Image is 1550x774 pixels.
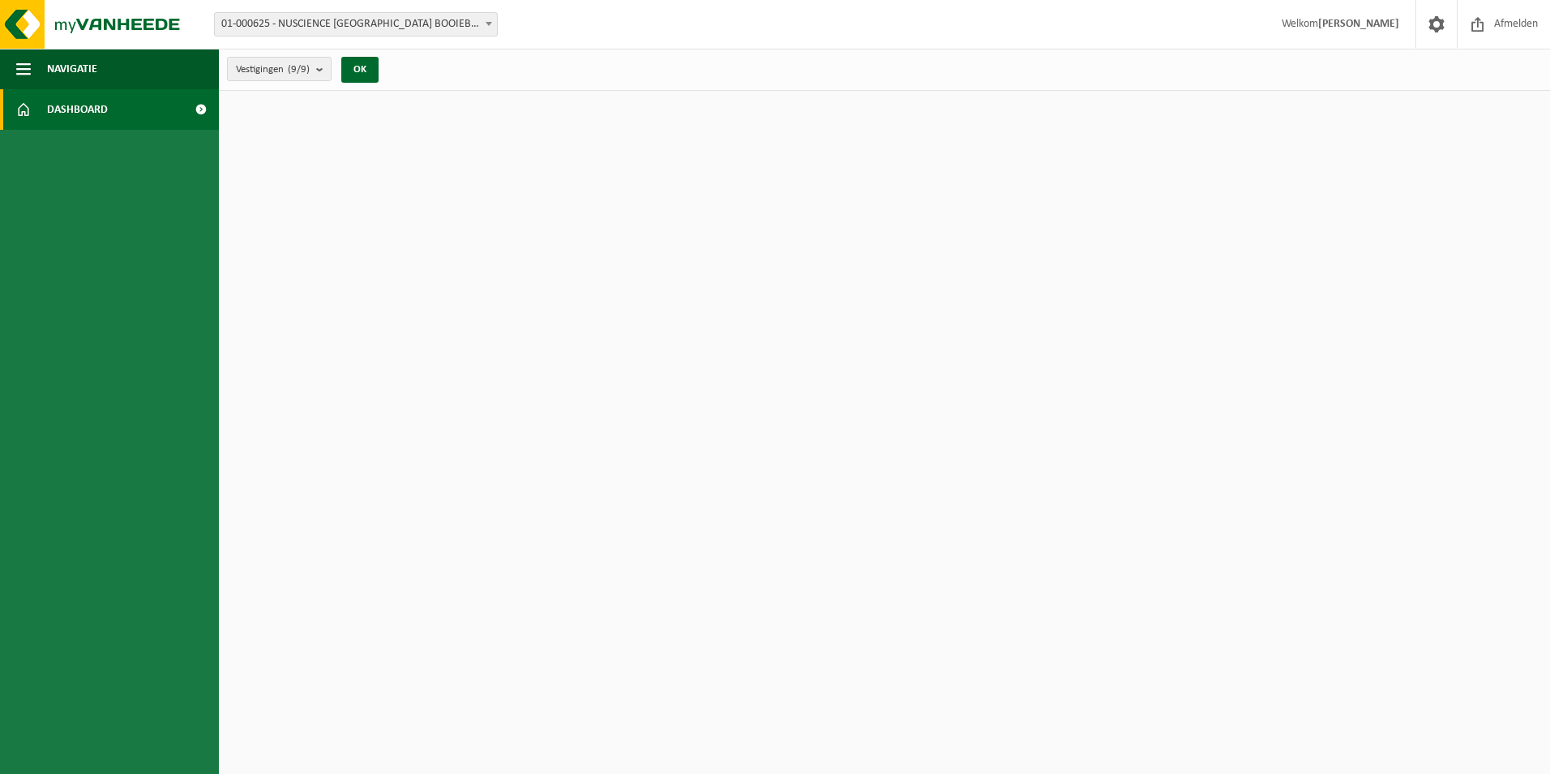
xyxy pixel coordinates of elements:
button: Vestigingen(9/9) [227,57,332,81]
span: Navigatie [47,49,97,89]
span: 01-000625 - NUSCIENCE BELGIUM BOOIEBOS - DRONGEN [215,13,497,36]
count: (9/9) [288,64,310,75]
span: Dashboard [47,89,108,130]
span: 01-000625 - NUSCIENCE BELGIUM BOOIEBOS - DRONGEN [214,12,498,37]
button: OK [341,57,379,83]
span: Vestigingen [236,58,310,82]
strong: [PERSON_NAME] [1318,18,1399,30]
